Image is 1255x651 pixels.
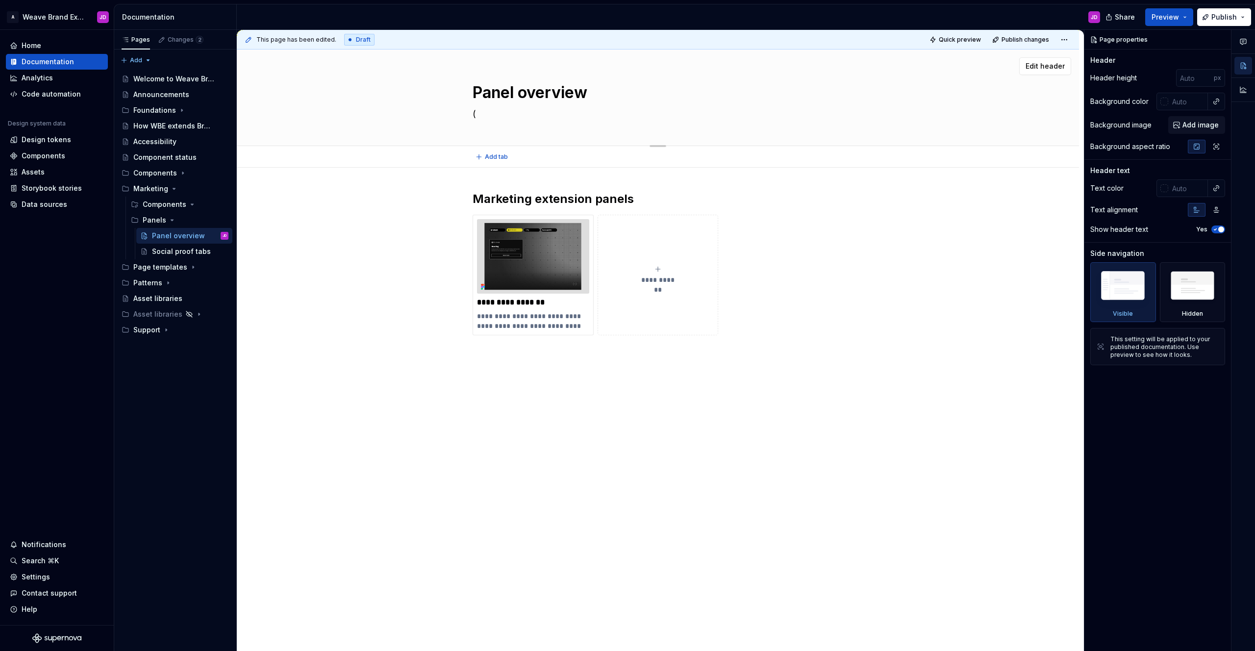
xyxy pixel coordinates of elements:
img: bccdf95c-fcd2-4027-ace7-0b04ec23bf42.png [477,219,589,294]
a: Assets [6,164,108,180]
input: Auto [1168,179,1208,197]
a: Home [6,38,108,53]
div: Documentation [22,57,74,67]
p: px [1214,74,1221,82]
div: Components [127,197,232,212]
input: Auto [1168,93,1208,110]
div: Weave Brand Extended [23,12,85,22]
div: Components [143,200,186,209]
div: Data sources [22,200,67,209]
div: Asset libraries [133,309,182,319]
a: Panel overviewJD [136,228,232,244]
div: Announcements [133,90,189,100]
div: Text alignment [1090,205,1138,215]
div: Documentation [122,12,232,22]
div: Visible [1090,262,1156,322]
div: Marketing [133,184,168,194]
button: Publish changes [989,33,1054,47]
div: Show header text [1090,225,1148,234]
div: Components [133,168,177,178]
span: Add tab [485,153,508,161]
div: Social proof tabs [152,247,211,256]
a: Welcome to Weave Brand Extended [118,71,232,87]
a: How WBE extends Brand [118,118,232,134]
div: Asset libraries [118,306,232,322]
span: Preview [1152,12,1179,22]
div: Design system data [8,120,66,127]
div: Background color [1090,97,1149,106]
a: Components [6,148,108,164]
button: Edit header [1019,57,1071,75]
div: Assets [22,167,45,177]
button: Publish [1197,8,1251,26]
label: Yes [1196,225,1207,233]
span: This page has been edited. [256,36,336,44]
div: Panel overview [152,231,205,241]
div: Background image [1090,120,1152,130]
div: This setting will be applied to your published documentation. Use preview to see how it looks. [1110,335,1219,359]
button: Search ⌘K [6,553,108,569]
a: Component status [118,150,232,165]
button: Preview [1145,8,1193,26]
div: Foundations [118,102,232,118]
div: Help [22,604,37,614]
button: Add [118,53,154,67]
div: Support [133,325,160,335]
div: Components [118,165,232,181]
a: Documentation [6,54,108,70]
span: Quick preview [939,36,981,44]
span: 2 [196,36,203,44]
div: Welcome to Weave Brand Extended [133,74,214,84]
span: Publish [1211,12,1237,22]
div: JD [223,231,226,241]
input: Auto [1176,69,1214,87]
textarea: ( [471,106,841,122]
div: JD [1091,13,1098,21]
span: Draft [356,36,371,44]
div: Notifications [22,540,66,550]
div: Panels [143,215,166,225]
div: Foundations [133,105,176,115]
a: Design tokens [6,132,108,148]
svg: Supernova Logo [32,633,81,643]
button: Help [6,601,108,617]
a: Social proof tabs [136,244,232,259]
div: Hidden [1182,310,1203,318]
a: Asset libraries [118,291,232,306]
h2: Marketing extension panels [473,191,843,207]
div: Marketing [118,181,232,197]
div: Header [1090,55,1115,65]
div: How WBE extends Brand [133,121,214,131]
div: Visible [1113,310,1133,318]
span: Share [1115,12,1135,22]
div: Design tokens [22,135,71,145]
div: Side navigation [1090,249,1144,258]
button: AWeave Brand ExtendedJD [2,6,112,27]
div: Background aspect ratio [1090,142,1170,151]
div: Page templates [133,262,187,272]
button: Add tab [473,150,512,164]
div: Code automation [22,89,81,99]
div: Patterns [133,278,162,288]
div: A [7,11,19,23]
div: Accessibility [133,137,176,147]
span: Edit header [1026,61,1065,71]
a: Settings [6,569,108,585]
div: Support [118,322,232,338]
a: Accessibility [118,134,232,150]
span: Publish changes [1002,36,1049,44]
div: Changes [168,36,203,44]
div: Settings [22,572,50,582]
div: Pages [122,36,150,44]
a: Announcements [118,87,232,102]
span: Add [130,56,142,64]
div: Page templates [118,259,232,275]
a: Code automation [6,86,108,102]
div: JD [100,13,106,21]
div: Text color [1090,183,1124,193]
div: Search ⌘K [22,556,59,566]
div: Header height [1090,73,1137,83]
a: Data sources [6,197,108,212]
div: Panels [127,212,232,228]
